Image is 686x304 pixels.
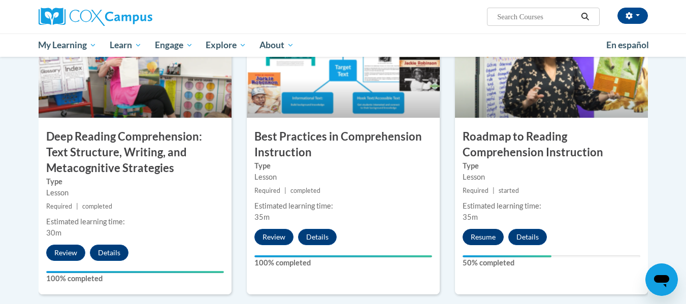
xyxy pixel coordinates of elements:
[600,35,656,56] a: En español
[155,39,193,51] span: Engage
[206,39,246,51] span: Explore
[39,8,152,26] img: Cox Campus
[463,187,488,194] span: Required
[90,245,128,261] button: Details
[46,187,224,198] div: Lesson
[46,176,224,187] label: Type
[254,213,270,221] span: 35m
[463,213,478,221] span: 35m
[496,11,577,23] input: Search Courses
[254,187,280,194] span: Required
[463,257,640,268] label: 50% completed
[46,245,85,261] button: Review
[254,172,432,183] div: Lesson
[455,129,648,160] h3: Roadmap to Reading Comprehension Instruction
[148,33,200,57] a: Engage
[110,39,142,51] span: Learn
[247,129,440,160] h3: Best Practices in Comprehension Instruction
[103,33,148,57] a: Learn
[254,229,293,245] button: Review
[254,200,432,212] div: Estimated learning time:
[508,229,547,245] button: Details
[617,8,648,24] button: Account Settings
[254,257,432,268] label: 100% completed
[463,160,640,172] label: Type
[290,187,320,194] span: completed
[39,8,232,26] a: Cox Campus
[76,202,78,210] span: |
[46,216,224,227] div: Estimated learning time:
[463,172,640,183] div: Lesson
[254,255,432,257] div: Your progress
[46,273,224,284] label: 100% completed
[82,202,112,210] span: completed
[46,271,224,273] div: Your progress
[455,16,648,118] img: Course Image
[46,202,72,210] span: Required
[284,187,286,194] span: |
[199,33,253,57] a: Explore
[254,160,432,172] label: Type
[253,33,301,57] a: About
[645,263,678,296] iframe: Button to launch messaging window
[499,187,519,194] span: started
[39,16,232,118] img: Course Image
[247,16,440,118] img: Course Image
[23,33,663,57] div: Main menu
[39,129,232,176] h3: Deep Reading Comprehension: Text Structure, Writing, and Metacognitive Strategies
[38,39,96,51] span: My Learning
[463,200,640,212] div: Estimated learning time:
[493,187,495,194] span: |
[606,40,649,50] span: En español
[298,229,337,245] button: Details
[463,229,504,245] button: Resume
[259,39,294,51] span: About
[46,228,61,237] span: 30m
[463,255,551,257] div: Your progress
[32,33,104,57] a: My Learning
[577,11,593,23] button: Search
